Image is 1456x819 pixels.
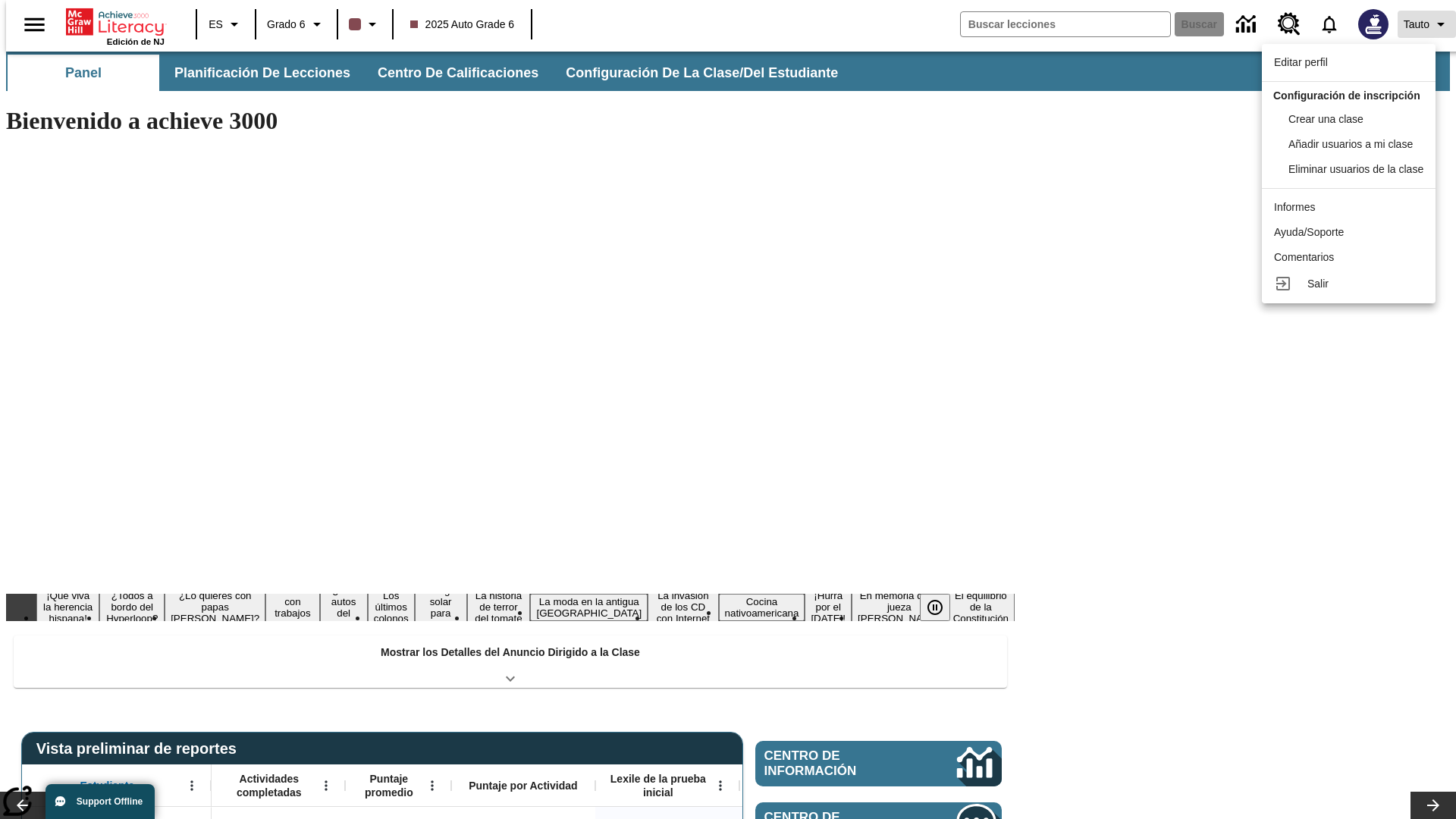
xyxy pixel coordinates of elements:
[1307,278,1329,290] span: Salir
[1274,56,1328,68] span: Editar perfil
[1273,89,1420,102] span: Configuración de inscripción
[1288,163,1423,175] span: Eliminar usuarios de la clase
[1288,138,1413,150] span: Añadir usuarios a mi clase
[1274,251,1334,263] span: Comentarios
[1274,226,1344,238] span: Ayuda/Soporte
[1288,113,1363,125] span: Crear una clase
[1274,201,1315,213] span: Informes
